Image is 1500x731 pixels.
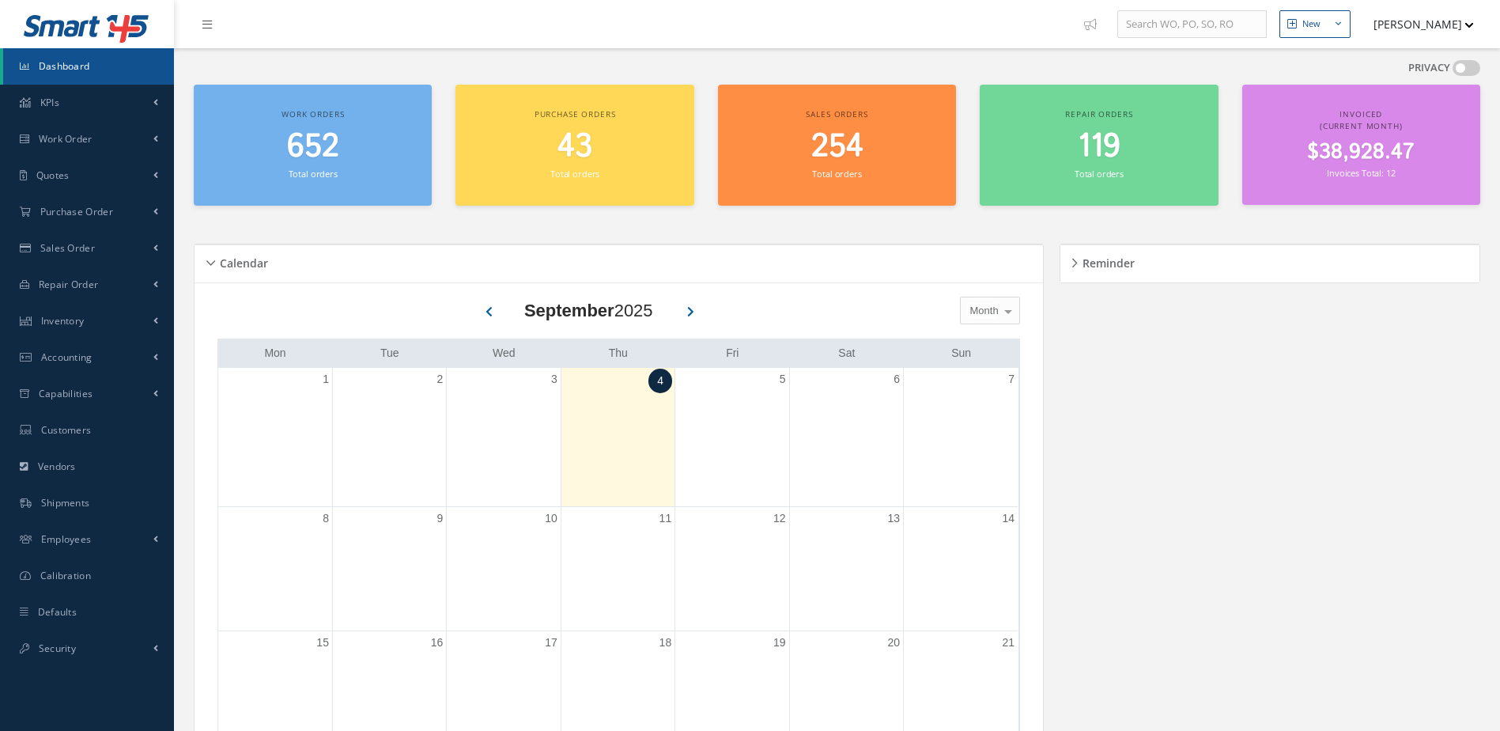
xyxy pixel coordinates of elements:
[41,532,92,546] span: Employees
[770,631,789,654] a: September 19, 2025
[789,506,903,631] td: September 13, 2025
[40,96,59,109] span: KPIs
[656,631,675,654] a: September 18, 2025
[770,507,789,530] a: September 12, 2025
[606,343,631,363] a: Thursday
[1117,10,1267,39] input: Search WO, PO, SO, RO
[39,59,90,73] span: Dashboard
[1242,85,1480,205] a: Invoiced (Current Month) $38,928.47 Invoices Total: 12
[434,368,447,391] a: September 2, 2025
[38,460,76,473] span: Vendors
[455,85,693,206] a: Purchase orders 43 Total orders
[215,252,268,271] h5: Calendar
[1327,167,1395,179] small: Invoices Total: 12
[550,168,599,180] small: Total orders
[281,108,344,119] span: Work orders
[41,423,92,437] span: Customers
[1302,17,1321,31] div: New
[319,507,332,530] a: September 8, 2025
[39,278,99,291] span: Repair Order
[1005,368,1018,391] a: September 7, 2025
[332,368,446,507] td: September 2, 2025
[535,108,616,119] span: Purchase orders
[656,507,675,530] a: September 11, 2025
[999,507,1018,530] a: September 14, 2025
[428,631,447,654] a: September 16, 2025
[447,506,561,631] td: September 10, 2025
[561,506,674,631] td: September 11, 2025
[884,631,903,654] a: September 20, 2025
[1339,108,1382,119] span: Invoiced
[648,369,672,393] a: September 4, 2025
[39,132,93,146] span: Work Order
[542,507,561,530] a: September 10, 2025
[1279,10,1351,38] button: New
[776,368,789,391] a: September 5, 2025
[36,169,70,182] span: Quotes
[41,314,85,328] span: Inventory
[218,506,332,631] td: September 8, 2025
[1075,168,1124,180] small: Total orders
[1320,120,1403,131] span: (Current Month)
[806,108,867,119] span: Sales orders
[40,241,95,255] span: Sales Order
[489,343,519,363] a: Wednesday
[557,124,592,169] span: 43
[261,343,289,363] a: Monday
[966,303,999,319] span: Month
[890,368,903,391] a: September 6, 2025
[218,368,332,507] td: September 1, 2025
[980,85,1218,206] a: Repair orders 119 Total orders
[835,343,858,363] a: Saturday
[811,124,863,169] span: 254
[999,631,1018,654] a: September 21, 2025
[524,297,653,324] div: 2025
[39,642,76,655] span: Security
[723,343,742,363] a: Friday
[884,507,903,530] a: September 13, 2025
[1078,124,1120,169] span: 119
[377,343,402,363] a: Tuesday
[1078,252,1135,271] h5: Reminder
[447,368,561,507] td: September 3, 2025
[1408,60,1450,76] label: PRIVACY
[548,368,561,391] a: September 3, 2025
[3,48,174,85] a: Dashboard
[313,631,332,654] a: September 15, 2025
[332,506,446,631] td: September 9, 2025
[1358,9,1474,40] button: [PERSON_NAME]
[718,85,956,206] a: Sales orders 254 Total orders
[434,507,447,530] a: September 9, 2025
[194,85,432,206] a: Work orders 652 Total orders
[38,605,77,619] span: Defaults
[41,496,90,509] span: Shipments
[812,168,861,180] small: Total orders
[675,368,789,507] td: September 5, 2025
[542,631,561,654] a: September 17, 2025
[40,569,91,582] span: Calibration
[41,350,93,364] span: Accounting
[1307,137,1415,168] span: $38,928.47
[789,368,903,507] td: September 6, 2025
[675,506,789,631] td: September 12, 2025
[561,368,674,507] td: September 4, 2025
[904,368,1018,507] td: September 7, 2025
[319,368,332,391] a: September 1, 2025
[287,124,339,169] span: 652
[39,387,93,400] span: Capabilities
[289,168,338,180] small: Total orders
[524,301,614,320] b: September
[40,205,113,218] span: Purchase Order
[904,506,1018,631] td: September 14, 2025
[948,343,974,363] a: Sunday
[1065,108,1132,119] span: Repair orders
